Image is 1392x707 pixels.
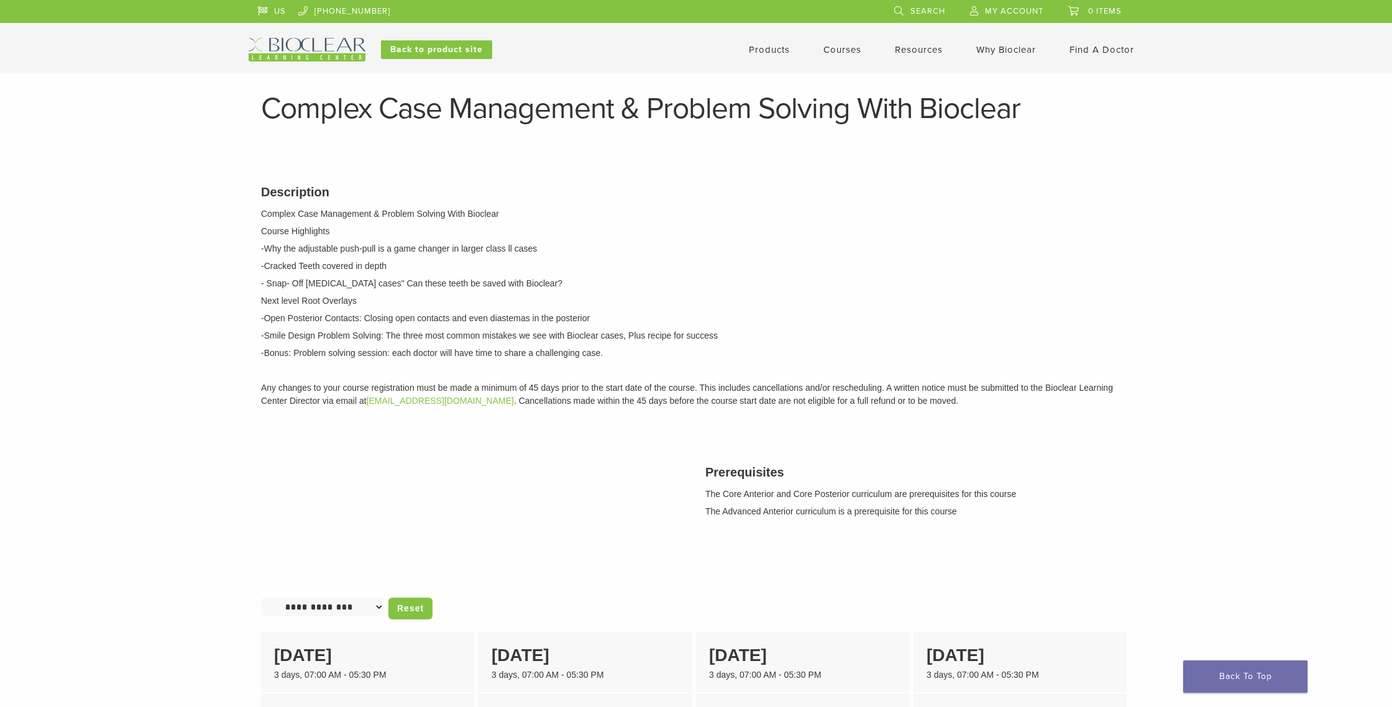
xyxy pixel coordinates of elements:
a: [EMAIL_ADDRESS][DOMAIN_NAME] [367,396,514,406]
div: 3 days, 07:00 AM - 05:30 PM [927,668,1114,682]
p: Complex Case Management & Problem Solving With Bioclear [261,208,1131,221]
p: The Advanced Anterior curriculum is a prerequisite for this course [705,505,1131,518]
a: Reset [388,598,433,619]
p: The Core Anterior and Core Posterior curriculum are prerequisites for this course [705,488,1131,501]
div: 3 days, 07:00 AM - 05:30 PM [709,668,896,682]
div: 3 days, 07:00 AM - 05:30 PM [492,668,679,682]
div: [DATE] [492,642,679,668]
p: - Snap- Off [MEDICAL_DATA] cases" Can these teeth be saved with Bioclear? [261,277,1131,290]
span: My Account [985,6,1043,16]
p: -Cracked Teeth covered in depth [261,260,1131,273]
span: Search [910,6,945,16]
h3: Prerequisites [705,463,1131,481]
p: -Smile Design Problem Solving: The three most common mistakes we see with Bioclear cases, Plus re... [261,329,1131,342]
a: Why Bioclear [976,44,1036,55]
h3: Description [261,183,1131,201]
div: [DATE] [927,642,1114,668]
a: Courses [823,44,861,55]
p: Course Highlights [261,225,1131,238]
span: 0 items [1088,6,1122,16]
p: -Open Posterior Contacts: Closing open contacts and even diastemas in the posterior [261,312,1131,325]
a: Back To Top [1183,660,1307,693]
div: [DATE] [274,642,461,668]
div: 3 days, 07:00 AM - 05:30 PM [274,668,461,682]
p: -Why the adjustable push-pull is a game changer in larger class ll cases [261,242,1131,255]
span: Any changes to your course registration must be made a minimum of 45 days prior to the start date... [261,383,1113,406]
a: Back to product site [381,40,492,59]
a: Find A Doctor [1069,44,1134,55]
img: Bioclear [249,38,365,62]
p: -Bonus: Problem solving session: each doctor will have time to share a challenging case. [261,347,1131,360]
h1: Complex Case Management & Problem Solving With Bioclear [261,94,1131,124]
a: Products [749,44,790,55]
div: [DATE] [709,642,896,668]
a: Resources [895,44,943,55]
p: Next level Root Overlays [261,294,1131,308]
